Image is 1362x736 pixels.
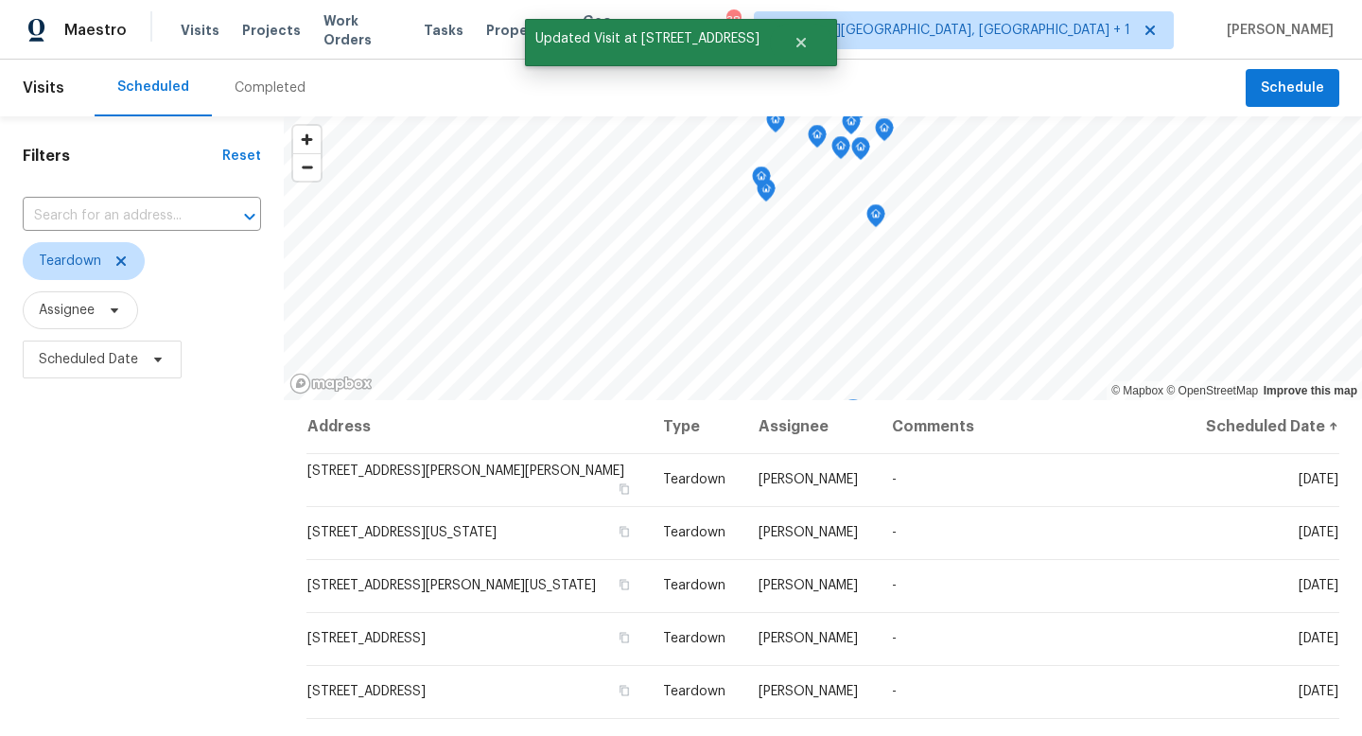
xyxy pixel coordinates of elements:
span: - [892,526,897,539]
div: Map marker [866,204,885,234]
div: Map marker [752,166,771,196]
span: [US_STATE][GEOGRAPHIC_DATA], [GEOGRAPHIC_DATA] + 1 [770,21,1130,40]
th: Address [306,400,648,453]
button: Zoom in [293,126,321,153]
span: [PERSON_NAME] [759,473,858,486]
span: [PERSON_NAME] [759,632,858,645]
span: [STREET_ADDRESS][PERSON_NAME][PERSON_NAME] [307,464,624,478]
h1: Filters [23,147,222,166]
span: Teardown [663,632,725,645]
span: Updated Visit at [STREET_ADDRESS] [525,19,770,59]
button: Schedule [1246,69,1339,108]
span: Teardown [663,685,725,698]
span: - [892,473,897,486]
span: [STREET_ADDRESS] [307,685,426,698]
div: Map marker [875,118,894,148]
span: [DATE] [1299,632,1338,645]
input: Search for an address... [23,202,208,231]
button: Copy Address [616,523,633,540]
span: [PERSON_NAME] [759,685,858,698]
span: Work Orders [323,11,401,49]
span: Visits [23,67,64,109]
span: - [892,579,897,592]
span: [PERSON_NAME] [759,579,858,592]
span: Tasks [424,24,463,37]
th: Scheduled Date ↑ [1186,400,1339,453]
span: [PERSON_NAME] [759,526,858,539]
div: 38 [726,11,740,30]
div: Map marker [808,125,827,154]
button: Open [236,203,263,230]
button: Copy Address [616,576,633,593]
canvas: Map [284,116,1362,400]
a: Mapbox [1111,384,1163,397]
span: Teardown [39,252,101,271]
button: Zoom out [293,153,321,181]
span: Projects [242,21,301,40]
span: Maestro [64,21,127,40]
a: OpenStreetMap [1166,384,1258,397]
div: Map marker [766,110,785,139]
div: Scheduled [117,78,189,96]
span: Properties [486,21,560,40]
span: [STREET_ADDRESS][US_STATE] [307,526,497,539]
span: - [892,685,897,698]
button: Copy Address [616,682,633,699]
div: Reset [222,147,261,166]
th: Assignee [743,400,877,453]
span: Teardown [663,473,725,486]
span: [STREET_ADDRESS] [307,632,426,645]
span: Geo Assignments [583,11,694,49]
a: Mapbox homepage [289,373,373,394]
span: Schedule [1261,77,1324,100]
span: Teardown [663,526,725,539]
span: Visits [181,21,219,40]
th: Type [648,400,743,453]
span: Scheduled Date [39,350,138,369]
span: [DATE] [1299,526,1338,539]
button: Close [770,24,832,61]
span: [DATE] [1299,685,1338,698]
span: [DATE] [1299,473,1338,486]
span: [STREET_ADDRESS][PERSON_NAME][US_STATE] [307,579,596,592]
span: [DATE] [1299,579,1338,592]
span: [PERSON_NAME] [1219,21,1334,40]
div: Completed [235,79,306,97]
div: Map marker [831,136,850,166]
div: Map marker [844,399,863,429]
span: - [892,632,897,645]
span: Teardown [663,579,725,592]
button: Copy Address [616,629,633,646]
th: Comments [877,400,1187,453]
span: Zoom out [293,154,321,181]
a: Improve this map [1264,384,1357,397]
button: Copy Address [616,481,633,498]
div: Map marker [842,112,861,141]
span: Assignee [39,301,95,320]
div: Map marker [851,137,870,166]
